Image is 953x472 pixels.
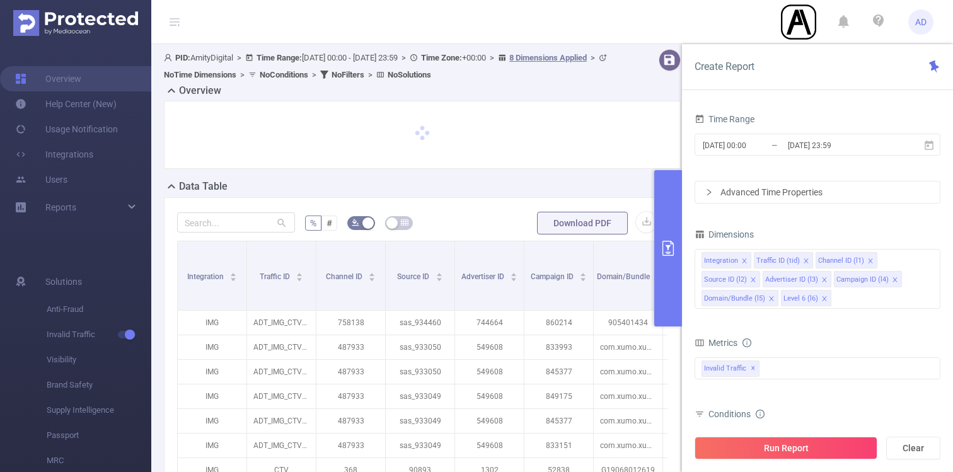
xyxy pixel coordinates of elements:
[177,212,295,233] input: Search...
[594,360,662,384] p: com.xumo.xumo
[455,311,524,335] p: 744664
[175,53,190,62] b: PID:
[332,70,364,79] b: No Filters
[316,409,385,433] p: 487933
[236,70,248,79] span: >
[47,398,151,423] span: Supply Intelligence
[461,272,506,281] span: Advertiser ID
[708,409,765,419] span: Conditions
[257,53,302,62] b: Time Range:
[296,271,303,275] i: icon: caret-up
[386,335,454,359] p: sas_933050
[704,272,747,288] div: Source ID (l2)
[455,384,524,408] p: 549608
[164,54,175,62] i: icon: user
[13,10,138,36] img: Protected Media
[524,384,593,408] p: 849175
[386,409,454,433] p: sas_933049
[524,311,593,335] p: 860214
[386,434,454,458] p: sas_933049
[296,271,303,279] div: Sort
[233,53,245,62] span: >
[260,272,292,281] span: Traffic ID
[594,384,662,408] p: com.xumo.xumo
[751,361,756,376] span: ✕
[587,53,599,62] span: >
[15,167,67,192] a: Users
[834,271,902,287] li: Campaign ID (l4)
[510,271,517,279] div: Sort
[754,252,813,268] li: Traffic ID (tid)
[695,181,940,203] div: icon: rightAdvanced Time Properties
[310,218,316,228] span: %
[509,53,587,62] u: 8 Dimensions Applied
[187,272,226,281] span: Integration
[401,219,408,226] i: icon: table
[524,409,593,433] p: 845377
[524,434,593,458] p: 833151
[247,384,316,408] p: ADT_IMG_CTV_Video
[702,360,760,377] span: Invalid Traffic
[787,137,889,154] input: End date
[695,114,754,124] span: Time Range
[164,53,610,79] span: AmityDigital [DATE] 00:00 - [DATE] 23:59 +00:00
[765,272,818,288] div: Advertiser ID (l3)
[455,409,524,433] p: 549608
[316,434,385,458] p: 487933
[47,297,151,322] span: Anti-Fraud
[816,252,877,268] li: Channel ID (l1)
[386,360,454,384] p: sas_933050
[230,276,237,280] i: icon: caret-down
[524,335,593,359] p: 833993
[695,229,754,239] span: Dimensions
[296,276,303,280] i: icon: caret-down
[531,272,575,281] span: Campaign ID
[597,272,652,281] span: Domain/Bundle
[702,290,778,306] li: Domain/Bundle (l5)
[511,276,517,280] i: icon: caret-down
[663,434,732,458] p: 487933
[164,70,236,79] b: No Time Dimensions
[455,360,524,384] p: 549608
[783,291,818,307] div: Level 6 (l6)
[178,360,246,384] p: IMG
[663,335,732,359] p: 487933
[436,271,443,279] div: Sort
[702,252,751,268] li: Integration
[594,409,662,433] p: com.xumo.xumo
[803,258,809,265] i: icon: close
[455,434,524,458] p: 549608
[818,253,864,269] div: Channel ID (l1)
[316,311,385,335] p: 758138
[47,372,151,398] span: Brand Safety
[386,311,454,335] p: sas_934460
[230,271,237,275] i: icon: caret-up
[178,434,246,458] p: IMG
[756,253,800,269] div: Traffic ID (tid)
[247,311,316,335] p: ADT_IMG_CTV_Video
[836,272,889,288] div: Campaign ID (l4)
[436,276,442,280] i: icon: caret-down
[45,195,76,220] a: Reports
[580,271,587,275] i: icon: caret-up
[886,437,940,459] button: Clear
[821,296,828,303] i: icon: close
[695,338,737,348] span: Metrics
[326,218,332,228] span: #
[247,434,316,458] p: ADT_IMG_CTV_Video
[436,271,442,275] i: icon: caret-up
[260,70,308,79] b: No Conditions
[892,277,898,284] i: icon: close
[455,335,524,359] p: 549608
[316,360,385,384] p: 487933
[178,311,246,335] p: IMG
[695,60,754,72] span: Create Report
[915,9,927,35] span: AD
[178,335,246,359] p: IMG
[369,271,376,275] i: icon: caret-up
[15,91,117,117] a: Help Center (New)
[741,258,748,265] i: icon: close
[695,437,877,459] button: Run Report
[524,360,593,384] p: 845377
[178,384,246,408] p: IMG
